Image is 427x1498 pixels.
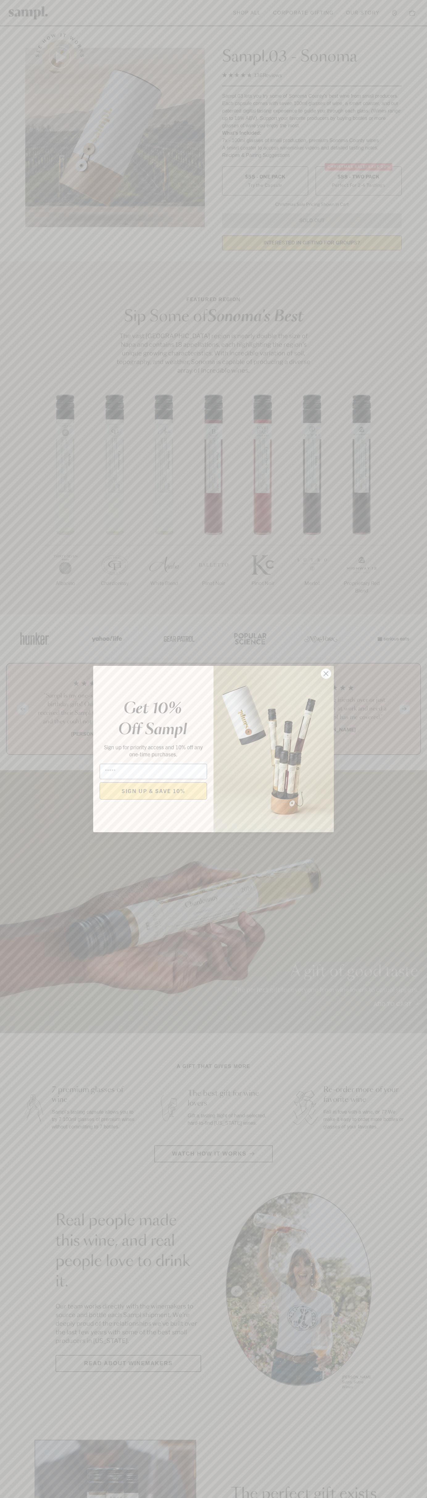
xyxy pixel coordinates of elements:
button: Close dialog [321,668,331,679]
span: Sign up for priority access and 10% off any one-time purchases. [104,743,203,758]
em: Get 10% Off Sampl [118,702,187,737]
input: Email [100,764,207,779]
button: SIGN UP & SAVE 10% [100,782,207,800]
img: 96933287-25a1-481a-a6d8-4dd623390dc6.png [213,666,334,832]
